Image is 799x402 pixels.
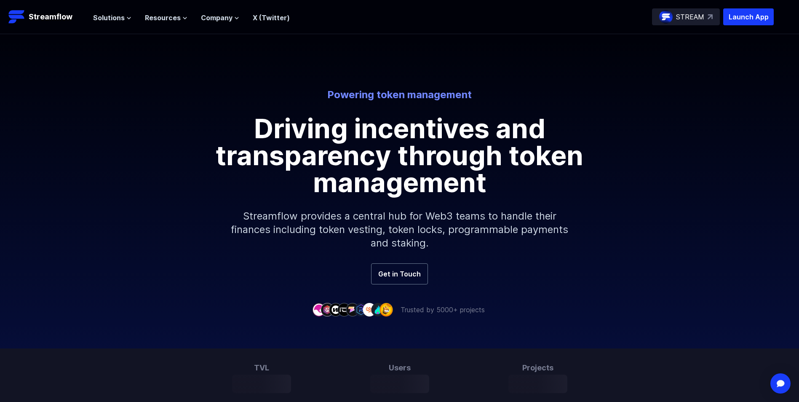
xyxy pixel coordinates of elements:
img: company-1 [312,303,326,316]
img: company-9 [379,303,393,316]
img: company-6 [354,303,368,316]
h3: Users [370,362,429,374]
span: Resources [145,13,181,23]
p: STREAM [676,12,704,22]
button: Resources [145,13,187,23]
img: company-5 [346,303,359,316]
a: Get in Touch [371,263,428,284]
img: company-3 [329,303,342,316]
button: Solutions [93,13,131,23]
img: streamflow-logo-circle.png [659,10,673,24]
p: Trusted by 5000+ projects [401,305,485,315]
a: X (Twitter) [253,13,290,22]
img: top-right-arrow.svg [708,14,713,19]
span: Company [201,13,232,23]
p: Streamflow provides a central hub for Web3 teams to handle their finances including token vesting... [219,196,581,263]
a: STREAM [652,8,720,25]
img: company-7 [363,303,376,316]
h3: TVL [232,362,291,374]
p: Streamflow [29,11,72,23]
button: Launch App [723,8,774,25]
img: Streamflow Logo [8,8,25,25]
h1: Driving incentives and transparency through token management [210,115,589,196]
div: Open Intercom Messenger [770,373,791,394]
a: Streamflow [8,8,85,25]
img: company-4 [337,303,351,316]
img: company-2 [321,303,334,316]
p: Powering token management [166,88,633,102]
h3: Projects [508,362,567,374]
button: Company [201,13,239,23]
span: Solutions [93,13,125,23]
img: company-8 [371,303,385,316]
